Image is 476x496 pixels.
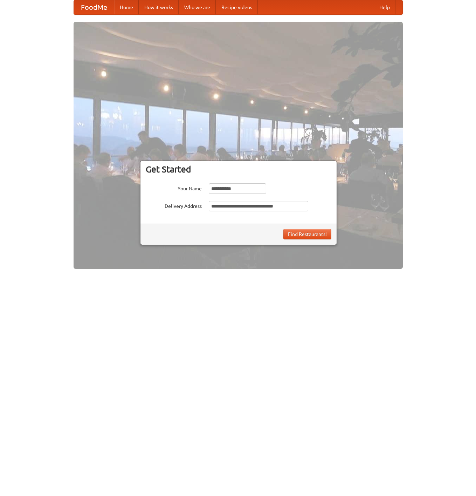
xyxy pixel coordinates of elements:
label: Your Name [146,183,202,192]
a: How it works [139,0,179,14]
a: Home [114,0,139,14]
a: Recipe videos [216,0,258,14]
h3: Get Started [146,164,331,175]
label: Delivery Address [146,201,202,210]
a: FoodMe [74,0,114,14]
a: Who we are [179,0,216,14]
button: Find Restaurants! [283,229,331,239]
a: Help [374,0,395,14]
